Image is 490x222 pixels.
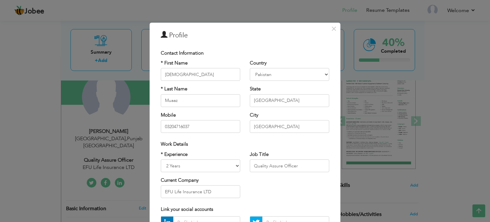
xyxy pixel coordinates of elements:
[161,50,204,56] span: Contact Information
[161,151,188,158] label: * Experience
[250,151,269,158] label: Job Title
[250,60,267,66] label: Country
[329,24,339,34] button: Close
[161,112,176,119] label: Mobile
[250,112,258,119] label: City
[250,86,261,92] label: State
[161,177,199,184] label: Current Company
[331,23,337,34] span: ×
[161,60,188,66] label: * First Name
[161,141,188,147] span: Work Details
[161,86,187,92] label: * Last Name
[161,31,329,40] h3: Profile
[161,206,213,212] span: Link your social accounts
